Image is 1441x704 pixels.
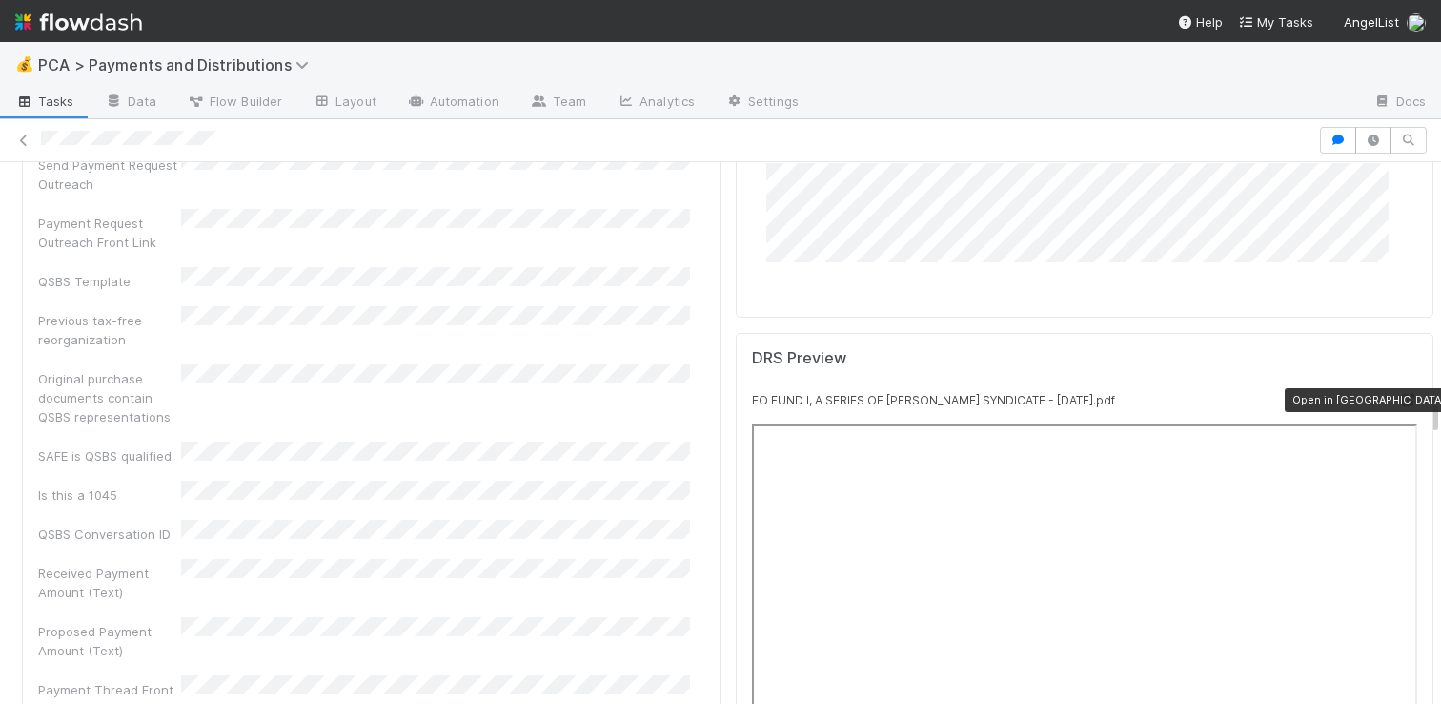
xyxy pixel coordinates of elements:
div: Received Payment Amount (Text) [38,564,181,602]
a: Data [90,88,172,118]
a: My Tasks [1238,12,1313,31]
span: My Tasks [1238,14,1313,30]
img: avatar_e7d5656d-bda2-4d83-89d6-b6f9721f96bd.png [1407,13,1426,32]
span: 💰 [15,56,34,72]
a: Flow Builder [172,88,297,118]
div: Payment Request Outreach Front Link [38,214,181,252]
div: Original purchase documents contain QSBS representations [38,369,181,426]
small: FO FUND I, A SERIES OF [PERSON_NAME] SYNDICATE - [DATE].pdf [752,393,1115,407]
div: Send Payment Request Outreach [38,155,181,194]
div: Proposed Payment Amount (Text) [38,622,181,660]
div: QSBS Template [38,272,181,291]
div: Help [1177,12,1223,31]
a: Settings [710,88,814,118]
div: Is this a 1045 [38,486,181,505]
a: Analytics [601,88,710,118]
span: PCA > Payments and Distributions [38,55,318,74]
a: Automation [392,88,515,118]
h5: DRS Preview [752,349,846,368]
div: Previous tax-free reorganization [38,311,181,349]
span: [PERSON_NAME] [791,301,898,317]
span: Flow Builder [187,92,282,111]
a: Team [515,88,601,118]
span: AngelList [1344,14,1399,30]
a: Docs [1358,88,1441,118]
img: logo-inverted-e16ddd16eac7371096b0.svg [15,6,142,38]
div: SAFE is QSBS qualified [38,446,181,466]
img: avatar_e7d5656d-bda2-4d83-89d6-b6f9721f96bd.png [766,300,785,319]
span: Tasks [15,92,74,111]
div: QSBS Conversation ID [38,525,181,544]
a: Layout [297,88,392,118]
